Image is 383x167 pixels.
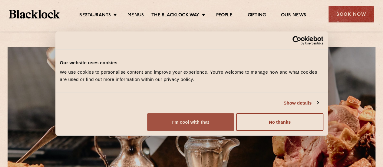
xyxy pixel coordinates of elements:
a: Menus [127,12,144,19]
a: Usercentrics Cookiebot - opens in a new window [270,36,323,45]
a: The Blacklock Way [151,12,199,19]
a: Our News [281,12,306,19]
img: BL_Textured_Logo-footer-cropped.svg [9,10,60,18]
a: Restaurants [79,12,111,19]
button: No thanks [236,113,323,131]
button: I'm cool with that [147,113,234,131]
div: Book Now [329,6,374,22]
div: We use cookies to personalise content and improve your experience. You're welcome to manage how a... [60,68,323,83]
a: Show details [283,99,319,106]
div: Our website uses cookies [60,59,323,66]
a: People [216,12,232,19]
a: Gifting [248,12,266,19]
